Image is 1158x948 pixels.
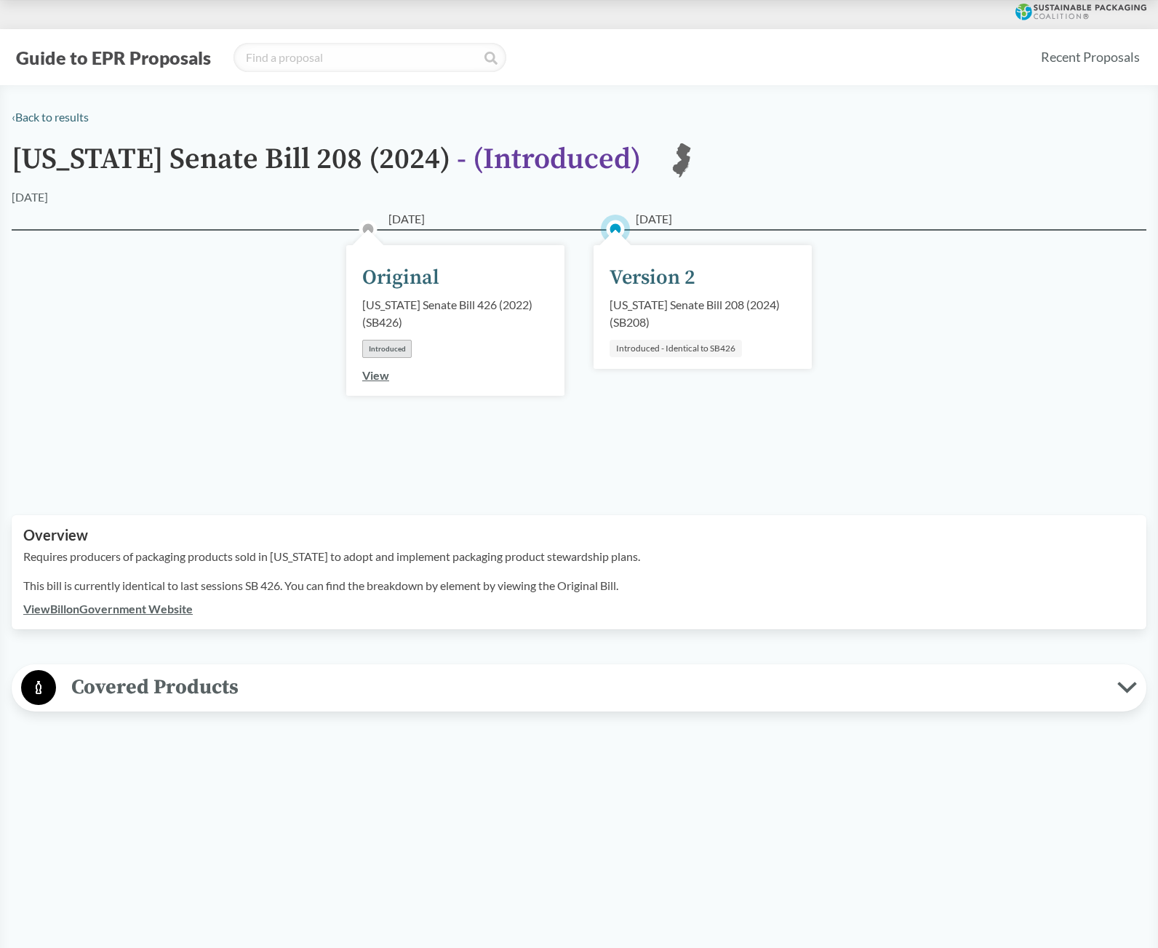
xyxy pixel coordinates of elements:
[457,141,641,178] span: - ( Introduced )
[362,263,439,293] div: Original
[12,110,89,124] a: ‹Back to results
[610,296,796,331] div: [US_STATE] Senate Bill 208 (2024) ( SB208 )
[233,43,506,72] input: Find a proposal
[12,46,215,69] button: Guide to EPR Proposals
[610,340,742,357] div: Introduced - Identical to SB426
[23,548,1135,565] p: Requires producers of packaging products sold in [US_STATE] to adopt and implement packaging prod...
[56,671,1117,704] span: Covered Products
[12,188,48,206] div: [DATE]
[12,143,641,188] h1: [US_STATE] Senate Bill 208 (2024)
[17,669,1141,706] button: Covered Products
[23,527,1135,543] h2: Overview
[23,602,193,616] a: ViewBillonGovernment Website
[1034,41,1146,73] a: Recent Proposals
[362,340,412,358] div: Introduced
[636,210,672,228] span: [DATE]
[610,263,695,293] div: Version 2
[362,296,548,331] div: [US_STATE] Senate Bill 426 (2022) ( SB426 )
[388,210,425,228] span: [DATE]
[23,577,1135,594] p: This bill is currently identical to last sessions SB 426. You can find the breakdown by element b...
[362,368,389,382] a: View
